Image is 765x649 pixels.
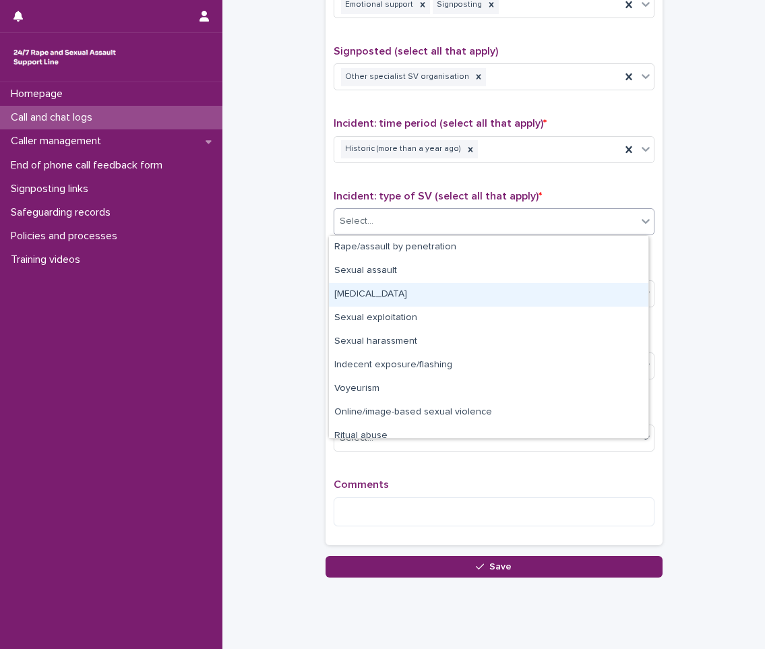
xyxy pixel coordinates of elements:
[329,354,648,377] div: Indecent exposure/flashing
[5,253,91,266] p: Training videos
[5,230,128,243] p: Policies and processes
[334,118,547,129] span: Incident: time period (select all that apply)
[11,44,119,71] img: rhQMoQhaT3yELyF149Cw
[334,46,498,57] span: Signposted (select all that apply)
[341,140,463,158] div: Historic (more than a year ago)
[341,68,471,86] div: Other specialist SV organisation
[340,214,373,228] div: Select...
[5,111,103,124] p: Call and chat logs
[5,135,112,148] p: Caller management
[334,191,542,202] span: Incident: type of SV (select all that apply)
[329,236,648,259] div: Rape/assault by penetration
[5,159,173,172] p: End of phone call feedback form
[326,556,663,578] button: Save
[489,562,512,571] span: Save
[5,183,99,195] p: Signposting links
[329,307,648,330] div: Sexual exploitation
[334,479,389,490] span: Comments
[5,88,73,100] p: Homepage
[5,206,121,219] p: Safeguarding records
[329,401,648,425] div: Online/image-based sexual violence
[329,377,648,401] div: Voyeurism
[329,283,648,307] div: Child sexual abuse
[329,425,648,448] div: Ritual abuse
[329,330,648,354] div: Sexual harassment
[329,259,648,283] div: Sexual assault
